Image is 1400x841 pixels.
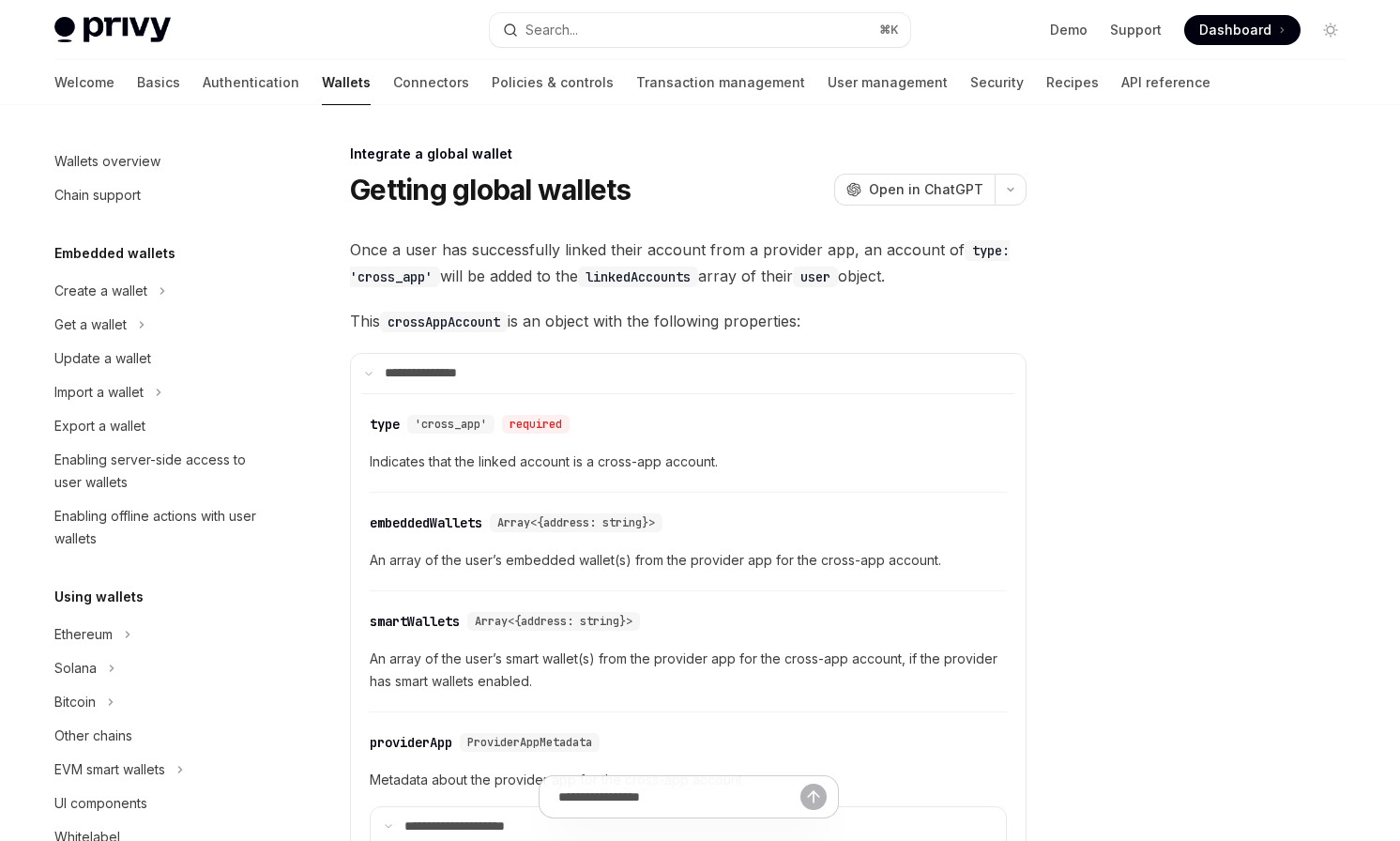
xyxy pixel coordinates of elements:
[370,549,1007,572] span: An array of the user’s embedded wallet(s) from the provider app for the cross-app account.
[800,784,827,810] button: Send message
[39,178,280,212] a: Chain support
[350,173,632,206] h1: Getting global wallets
[525,19,578,41] div: Search...
[39,618,280,651] button: Ethereum
[370,769,1007,791] span: Metadata about the provider app for the cross-app account.
[54,150,160,173] div: Wallets overview
[137,60,180,105] a: Basics
[54,347,151,370] div: Update a wallet
[54,60,114,105] a: Welcome
[380,312,508,332] code: crossAppAccount
[54,313,127,336] div: Get a wallet
[54,184,141,206] div: Chain support
[475,614,632,629] span: Array<{address: string}>
[39,375,280,409] button: Import a wallet
[578,267,698,287] code: linkedAccounts
[1050,21,1088,39] a: Demo
[322,60,371,105] a: Wallets
[970,60,1024,105] a: Security
[350,145,1027,163] div: Integrate a global wallet
[54,691,96,713] div: Bitcoin
[502,415,570,434] div: required
[492,60,614,105] a: Policies & controls
[1046,60,1099,105] a: Recipes
[39,499,280,556] a: Enabling offline actions with user wallets
[350,308,1027,334] span: This is an object with the following properties:
[370,612,460,631] div: smartWallets
[415,417,487,432] span: 'cross_app'
[54,415,145,437] div: Export a wallet
[1316,15,1346,45] button: Toggle dark mode
[39,342,280,375] a: Update a wallet
[54,758,165,781] div: EVM smart wallets
[39,719,280,753] a: Other chains
[636,60,805,105] a: Transaction management
[834,174,995,206] button: Open in ChatGPT
[370,415,400,434] div: type
[370,451,1007,473] span: Indicates that the linked account is a cross-app account.
[393,60,469,105] a: Connectors
[1199,21,1271,39] span: Dashboard
[39,685,280,719] button: Bitcoin
[54,280,147,302] div: Create a wallet
[879,23,899,38] span: ⌘ K
[39,274,280,308] button: Create a wallet
[54,657,97,680] div: Solana
[1110,21,1162,39] a: Support
[54,725,132,747] div: Other chains
[828,60,948,105] a: User management
[54,449,268,494] div: Enabling server-side access to user wallets
[1121,60,1210,105] a: API reference
[350,237,1027,289] span: Once a user has successfully linked their account from a provider app, an account of will be adde...
[497,515,655,530] span: Array<{address: string}>
[490,13,910,47] button: Search...⌘K
[54,17,171,43] img: light logo
[1184,15,1301,45] a: Dashboard
[39,443,280,499] a: Enabling server-side access to user wallets
[793,267,838,287] code: user
[467,735,592,750] span: ProviderAppMetadata
[39,308,280,342] button: Get a wallet
[39,145,280,178] a: Wallets overview
[54,242,175,265] h5: Embedded wallets
[39,753,280,787] button: EVM smart wallets
[370,648,1007,693] span: An array of the user’s smart wallet(s) from the provider app for the cross-app account, if the pr...
[370,733,452,752] div: providerApp
[54,586,144,608] h5: Using wallets
[558,776,800,818] input: Ask a question...
[370,513,482,532] div: embeddedWallets
[54,381,144,404] div: Import a wallet
[54,792,147,815] div: UI components
[39,651,280,685] button: Solana
[54,505,268,550] div: Enabling offline actions with user wallets
[54,623,113,646] div: Ethereum
[203,60,299,105] a: Authentication
[869,180,983,199] span: Open in ChatGPT
[39,409,280,443] a: Export a wallet
[39,787,280,820] a: UI components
